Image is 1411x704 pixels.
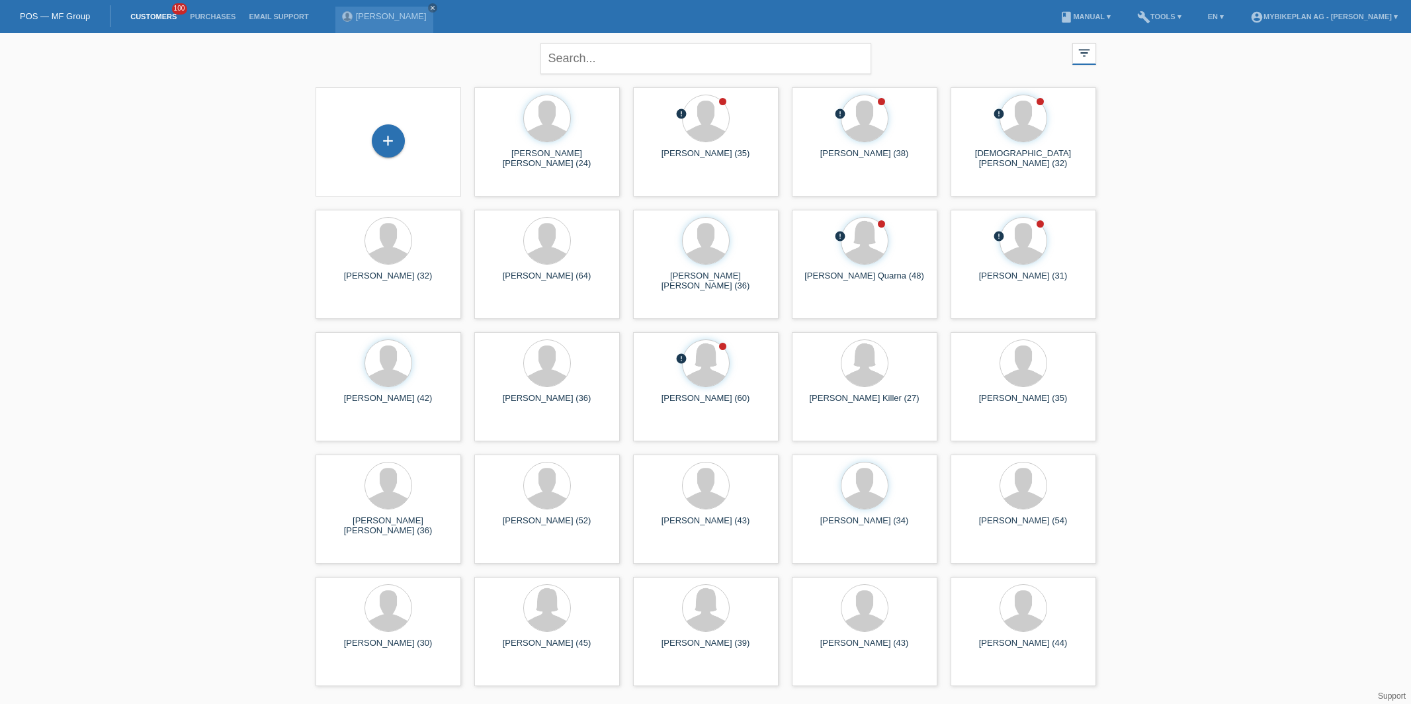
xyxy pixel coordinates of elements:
div: [PERSON_NAME] Killer (27) [802,393,927,414]
div: [PERSON_NAME] (43) [644,515,768,537]
a: account_circleMybikeplan AG - [PERSON_NAME] ▾ [1244,13,1404,21]
a: Purchases [183,13,242,21]
div: [PERSON_NAME] (35) [961,393,1086,414]
div: [PERSON_NAME] (64) [485,271,609,292]
div: [PERSON_NAME] (45) [485,638,609,659]
a: buildTools ▾ [1131,13,1188,21]
a: bookManual ▾ [1053,13,1117,21]
div: unconfirmed, pending [993,230,1005,244]
div: [PERSON_NAME] (34) [802,515,927,537]
i: error [675,353,687,365]
i: filter_list [1077,46,1091,60]
a: POS — MF Group [20,11,90,21]
div: [PERSON_NAME] (60) [644,393,768,414]
div: [DEMOGRAPHIC_DATA][PERSON_NAME] (32) [961,148,1086,169]
i: error [993,108,1005,120]
div: [PERSON_NAME] (43) [802,638,927,659]
input: Search... [540,43,871,74]
i: account_circle [1250,11,1263,24]
div: unconfirmed, pending [675,353,687,367]
i: build [1137,11,1150,24]
div: unconfirmed, pending [834,108,846,122]
div: [PERSON_NAME] (42) [326,393,450,414]
div: Add customer [372,130,404,152]
div: [PERSON_NAME] (30) [326,638,450,659]
div: [PERSON_NAME] (32) [326,271,450,292]
div: unconfirmed, pending [993,108,1005,122]
div: [PERSON_NAME] (36) [485,393,609,414]
a: Support [1378,691,1406,701]
i: error [993,230,1005,242]
span: 100 [172,3,188,15]
a: EN ▾ [1201,13,1230,21]
div: [PERSON_NAME] (44) [961,638,1086,659]
div: unconfirmed, pending [675,108,687,122]
a: close [428,3,437,13]
div: [PERSON_NAME] (35) [644,148,768,169]
div: [PERSON_NAME] (54) [961,515,1086,537]
a: [PERSON_NAME] [356,11,427,21]
i: error [834,108,846,120]
div: [PERSON_NAME] [PERSON_NAME] (36) [644,271,768,292]
div: [PERSON_NAME] [PERSON_NAME] (36) [326,515,450,537]
i: close [429,5,436,11]
a: Email Support [242,13,315,21]
div: unconfirmed, pending [834,230,846,244]
div: [PERSON_NAME] (39) [644,638,768,659]
div: [PERSON_NAME] (52) [485,515,609,537]
div: [PERSON_NAME] (38) [802,148,927,169]
div: [PERSON_NAME] [PERSON_NAME] (24) [485,148,609,169]
i: error [834,230,846,242]
a: Customers [124,13,183,21]
i: error [675,108,687,120]
div: [PERSON_NAME] (31) [961,271,1086,292]
div: [PERSON_NAME] Quarna (48) [802,271,927,292]
i: book [1060,11,1073,24]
